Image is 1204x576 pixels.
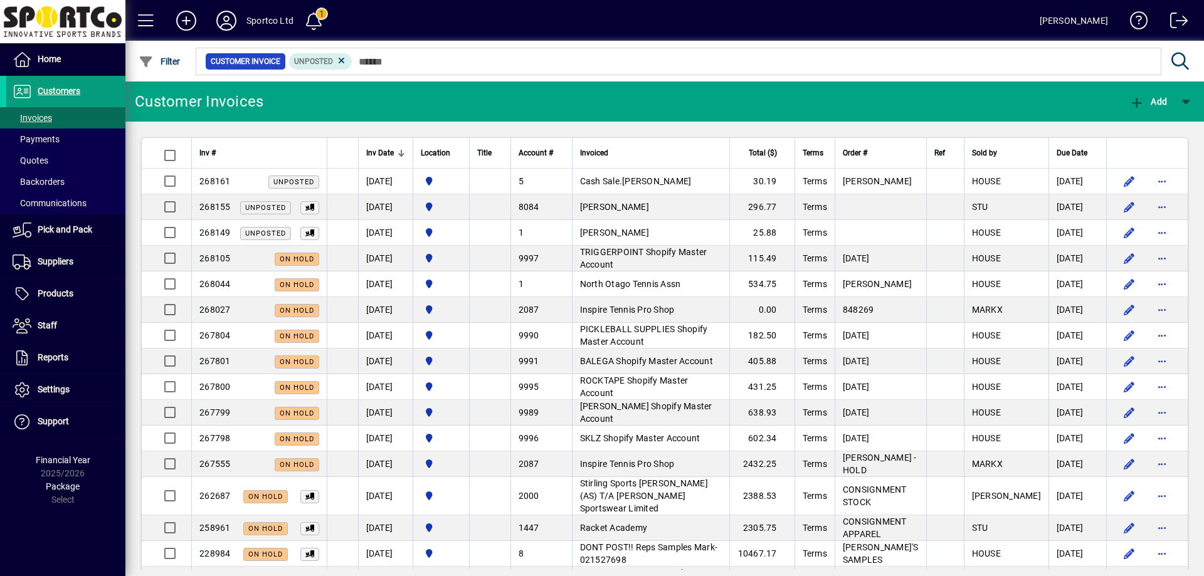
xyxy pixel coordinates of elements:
[729,400,795,426] td: 638.93
[580,542,718,565] span: DONT POST!! Reps Samples Mark-021527698
[358,169,413,194] td: [DATE]
[1048,246,1106,271] td: [DATE]
[843,356,870,366] span: [DATE]
[972,146,1041,160] div: Sold by
[38,54,61,64] span: Home
[6,342,125,374] a: Reports
[580,478,708,513] span: Stirling Sports [PERSON_NAME] (AS) T/A [PERSON_NAME] Sportswear Limited
[366,146,394,160] span: Inv Date
[1152,300,1172,320] button: More options
[1040,11,1108,31] div: [PERSON_NAME]
[13,113,52,123] span: Invoices
[803,330,827,340] span: Terms
[519,305,539,315] span: 2087
[843,279,912,289] span: [PERSON_NAME]
[358,477,413,515] td: [DATE]
[519,523,539,533] span: 1447
[358,426,413,451] td: [DATE]
[519,279,524,289] span: 1
[421,277,462,291] span: Sportco Ltd Warehouse
[358,246,413,271] td: [DATE]
[1119,325,1139,345] button: Edit
[36,455,90,465] span: Financial Year
[803,459,827,469] span: Terms
[1119,543,1139,563] button: Edit
[843,176,912,186] span: [PERSON_NAME]
[248,550,283,558] span: On hold
[421,174,462,188] span: Sportco Ltd Warehouse
[1126,90,1170,113] button: Add
[843,542,919,565] span: [PERSON_NAME]'S SAMPLES
[972,523,988,533] span: STU
[580,523,648,533] span: Racket Academy
[729,194,795,220] td: 296.77
[6,214,125,246] a: Pick and Pack
[1057,146,1099,160] div: Due Date
[421,547,462,560] span: Sportco Ltd Warehouse
[38,86,80,96] span: Customers
[519,330,539,340] span: 9990
[1152,486,1172,506] button: More options
[580,247,707,270] span: TRIGGERPOINT Shopify Master Account
[199,146,216,160] span: Inv #
[366,146,405,160] div: Inv Date
[580,356,713,366] span: BALEGA Shopify Master Account
[843,516,907,539] span: CONSIGNMENT APPAREL
[803,491,827,501] span: Terms
[519,433,539,443] span: 9996
[1152,325,1172,345] button: More options
[729,220,795,246] td: 25.88
[519,407,539,417] span: 9989
[1048,194,1106,220] td: [DATE]
[248,525,283,533] span: On hold
[972,228,1001,238] span: HOUSE
[1119,351,1139,371] button: Edit
[972,356,1001,366] span: HOUSE
[729,169,795,194] td: 30.19
[972,305,1003,315] span: MARKX
[477,146,503,160] div: Title
[803,176,827,186] span: Terms
[580,176,692,186] span: Cash Sale.[PERSON_NAME]
[6,44,125,75] a: Home
[199,228,231,238] span: 268149
[803,382,827,392] span: Terms
[248,493,283,501] span: On hold
[934,146,956,160] div: Ref
[135,50,184,73] button: Filter
[6,107,125,128] a: Invoices
[843,146,867,160] span: Order #
[729,451,795,477] td: 2432.25
[421,406,462,419] span: Sportco Ltd Warehouse
[972,459,1003,469] span: MARKX
[729,271,795,297] td: 534.75
[1057,146,1087,160] span: Due Date
[1119,518,1139,538] button: Edit
[519,356,539,366] span: 9991
[245,229,286,238] span: Unposted
[729,515,795,541] td: 2305.75
[13,198,87,208] span: Communications
[421,328,462,342] span: Sportco Ltd Warehouse
[729,477,795,515] td: 2388.53
[38,384,70,394] span: Settings
[421,457,462,471] span: Sportco Ltd Warehouse
[1048,477,1106,515] td: [DATE]
[519,228,524,238] span: 1
[1119,377,1139,397] button: Edit
[1119,274,1139,294] button: Edit
[1119,171,1139,191] button: Edit
[280,461,314,469] span: On hold
[972,202,988,212] span: STU
[421,251,462,265] span: Sportco Ltd Warehouse
[1119,300,1139,320] button: Edit
[519,202,539,212] span: 8084
[199,330,231,340] span: 267804
[245,204,286,212] span: Unposted
[358,374,413,400] td: [DATE]
[1119,454,1139,474] button: Edit
[729,246,795,271] td: 115.49
[972,548,1001,558] span: HOUSE
[843,484,907,507] span: CONSIGNMENT STOCK
[358,194,413,220] td: [DATE]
